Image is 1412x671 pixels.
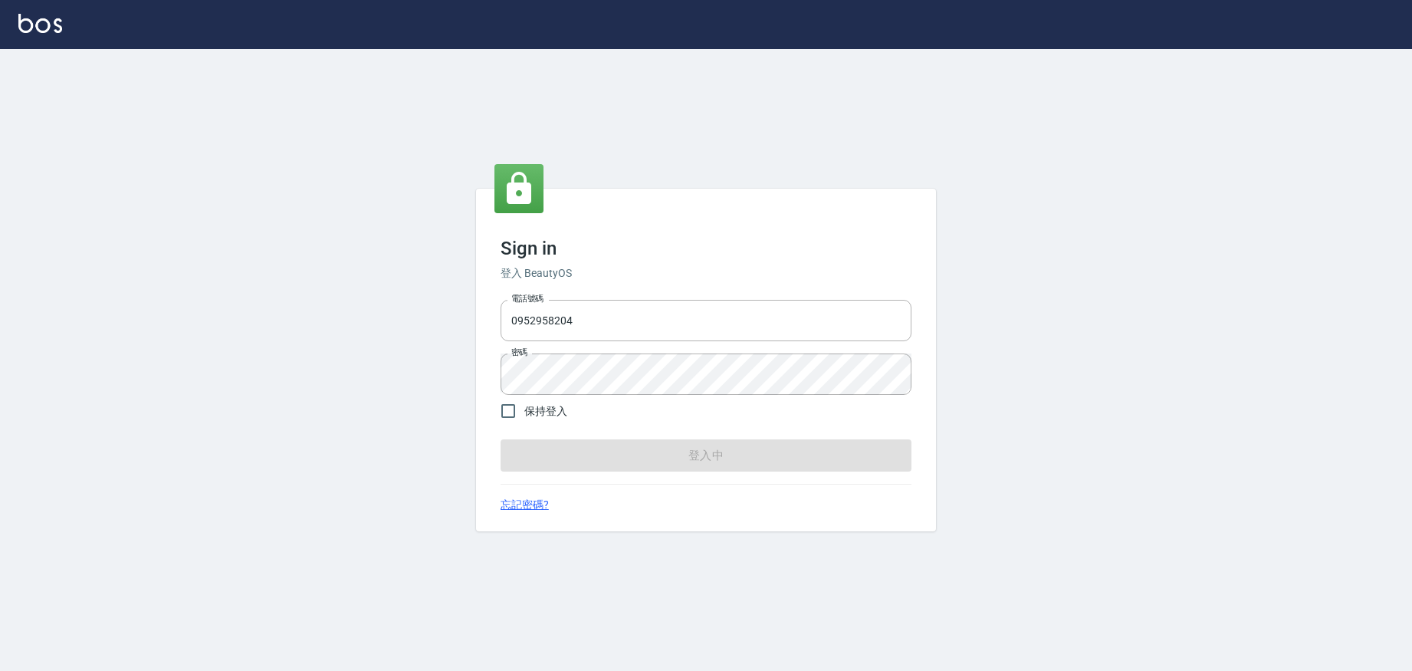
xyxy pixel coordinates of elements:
h3: Sign in [501,238,911,259]
h6: 登入 BeautyOS [501,265,911,281]
label: 電話號碼 [511,293,543,304]
span: 保持登入 [524,403,567,419]
label: 密碼 [511,347,527,358]
img: Logo [18,14,62,33]
a: 忘記密碼? [501,497,549,513]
